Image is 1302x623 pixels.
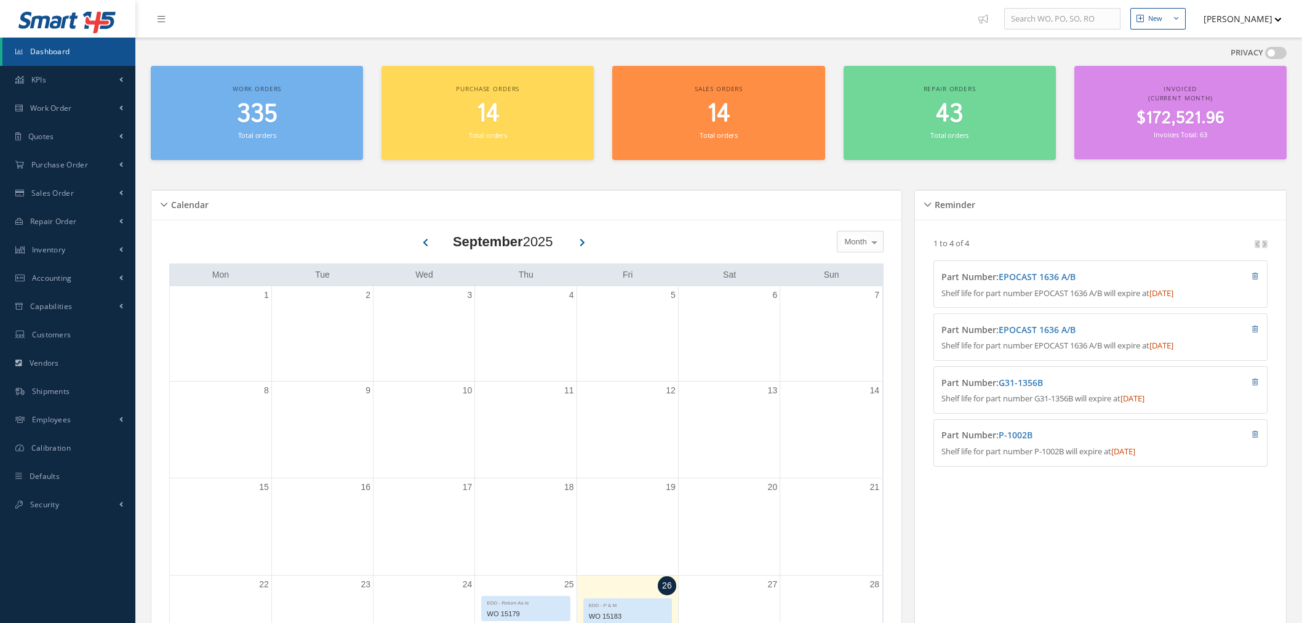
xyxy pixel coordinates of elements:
[271,478,373,575] td: September 16, 2025
[257,478,271,496] a: September 15, 2025
[170,381,271,478] td: September 8, 2025
[233,84,281,93] span: Work orders
[867,478,882,496] a: September 21, 2025
[577,381,678,478] td: September 12, 2025
[821,267,842,283] a: Sunday
[262,286,271,304] a: September 1, 2025
[358,576,373,593] a: September 23, 2025
[30,499,59,510] span: Security
[721,267,738,283] a: Saturday
[313,267,332,283] a: Tuesday
[1074,66,1287,159] a: Invoiced (Current Month) $172,521.96 Invoices Total: 63
[170,478,271,575] td: September 15, 2025
[941,446,1259,458] p: Shelf life for part number P-1002B will expire at
[770,286,780,304] a: September 6, 2025
[780,286,882,382] td: September 7, 2025
[996,271,1076,283] span: :
[678,478,780,575] td: September 20, 2025
[999,429,1032,441] a: P-1002B
[271,381,373,478] td: September 9, 2025
[237,97,278,132] span: 335
[1149,340,1173,351] span: [DATE]
[31,74,46,85] span: KPIs
[577,286,678,382] td: September 5, 2025
[941,378,1175,388] h4: Part Number
[612,66,825,160] a: Sales orders 14 Total orders
[30,103,72,113] span: Work Order
[924,84,976,93] span: Repair orders
[577,478,678,575] td: September 19, 2025
[941,340,1259,352] p: Shelf life for part number EPOCAST 1636 A/B will expire at
[1111,446,1135,457] span: [DATE]
[482,597,569,607] div: EDD - Return As-Is
[453,231,553,252] div: 2025
[482,607,569,621] div: WO 15179
[475,286,577,382] td: September 4, 2025
[941,287,1259,300] p: Shelf life for part number EPOCAST 1636 A/B will expire at
[469,131,507,140] small: Total orders
[941,393,1259,405] p: Shelf life for part number G31-1356B will expire at
[32,386,70,396] span: Shipments
[465,286,475,304] a: September 3, 2025
[562,382,577,400] a: September 11, 2025
[460,382,475,400] a: September 10, 2025
[1154,130,1207,139] small: Invoices Total: 63
[475,478,577,575] td: September 18, 2025
[363,382,373,400] a: September 9, 2025
[413,267,436,283] a: Wednesday
[31,443,71,453] span: Calibration
[765,576,780,593] a: September 27, 2025
[695,84,743,93] span: Sales orders
[999,377,1043,388] a: G31-1356B
[32,329,71,340] span: Customers
[931,196,975,211] h5: Reminder
[30,471,60,481] span: Defaults
[167,196,209,211] h5: Calendar
[31,188,74,198] span: Sales Order
[475,381,577,478] td: September 11, 2025
[567,286,577,304] a: September 4, 2025
[658,576,676,595] a: September 26, 2025
[30,358,59,368] span: Vendors
[663,478,678,496] a: September 19, 2025
[373,286,475,382] td: September 3, 2025
[765,478,780,496] a: September 20, 2025
[765,382,780,400] a: September 13, 2025
[678,381,780,478] td: September 13, 2025
[999,271,1076,283] a: EPOCAST 1636 A/B
[32,244,66,255] span: Inventory
[936,97,963,132] span: 43
[2,38,135,66] a: Dashboard
[663,382,678,400] a: September 12, 2025
[780,478,882,575] td: September 21, 2025
[999,324,1076,336] a: EPOCAST 1636 A/B
[996,429,1032,441] span: :
[1164,84,1197,93] span: Invoiced
[562,478,577,496] a: September 18, 2025
[1231,47,1263,59] label: PRIVACY
[996,377,1043,388] span: :
[381,66,594,160] a: Purchase orders 14 Total orders
[1136,107,1224,131] span: $172,521.96
[363,286,373,304] a: September 2, 2025
[271,286,373,382] td: September 2, 2025
[780,381,882,478] td: September 14, 2025
[933,238,969,249] p: 1 to 4 of 4
[700,131,738,140] small: Total orders
[707,97,730,132] span: 14
[32,414,71,425] span: Employees
[32,273,72,283] span: Accounting
[941,325,1175,336] h4: Part Number
[460,576,475,593] a: September 24, 2025
[28,131,54,142] span: Quotes
[996,324,1076,336] span: :
[941,272,1175,283] h4: Part Number
[1120,393,1144,404] span: [DATE]
[941,430,1175,441] h4: Part Number
[668,286,678,304] a: September 5, 2025
[453,234,523,249] b: September
[1149,287,1173,299] span: [DATE]
[262,382,271,400] a: September 8, 2025
[257,576,271,593] a: September 22, 2025
[373,478,475,575] td: September 17, 2025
